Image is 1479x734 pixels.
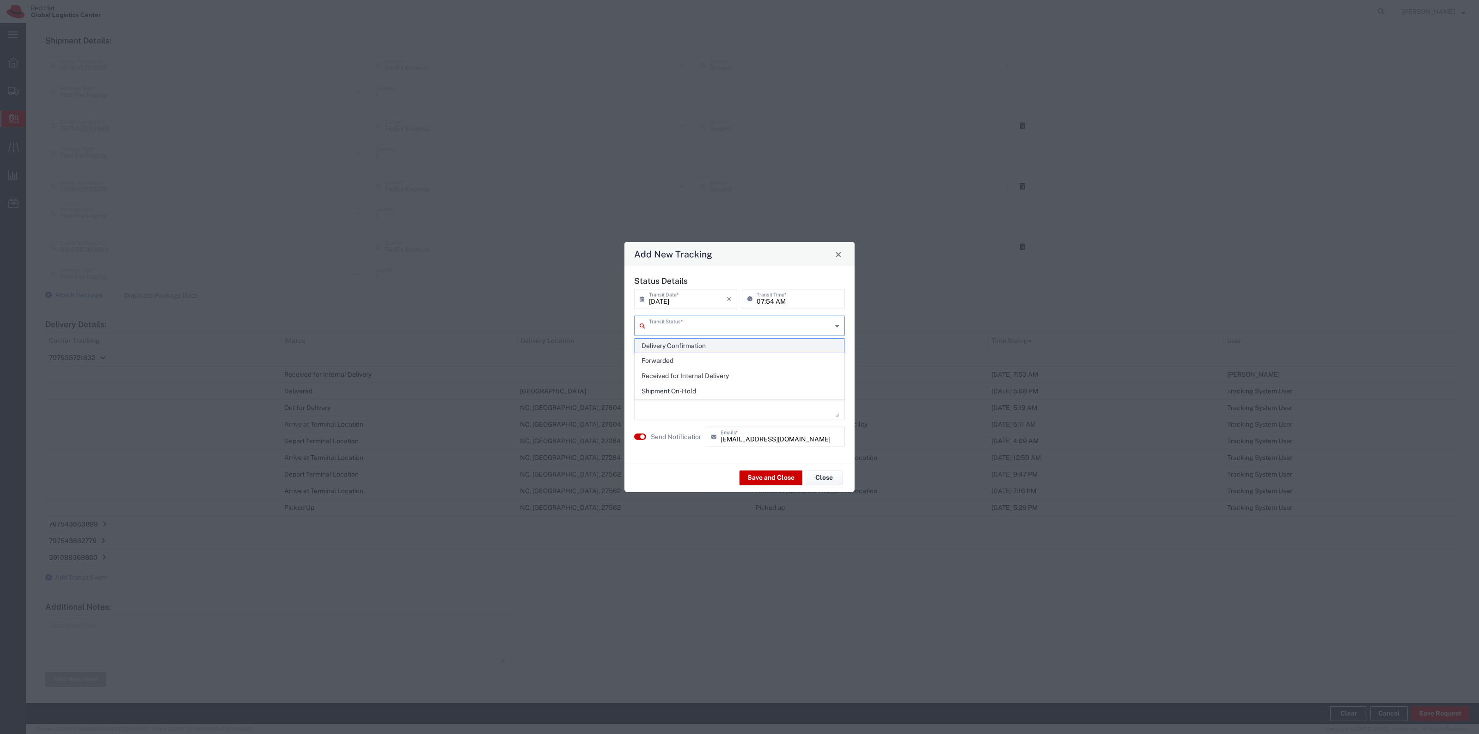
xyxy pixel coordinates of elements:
h5: Status Details [634,276,845,286]
span: Shipment On-Hold [635,384,844,398]
button: Save and Close [739,470,802,485]
i: × [727,292,732,306]
agx-label: Send Notification [651,432,701,441]
h4: Add New Tracking [634,247,712,261]
span: Received for Internal Delivery [635,369,844,383]
span: Delivery Confirmation [635,339,844,353]
label: Send Notification [651,432,703,441]
button: Close [832,248,845,261]
button: Close [806,470,843,485]
span: Forwarded [635,354,844,368]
